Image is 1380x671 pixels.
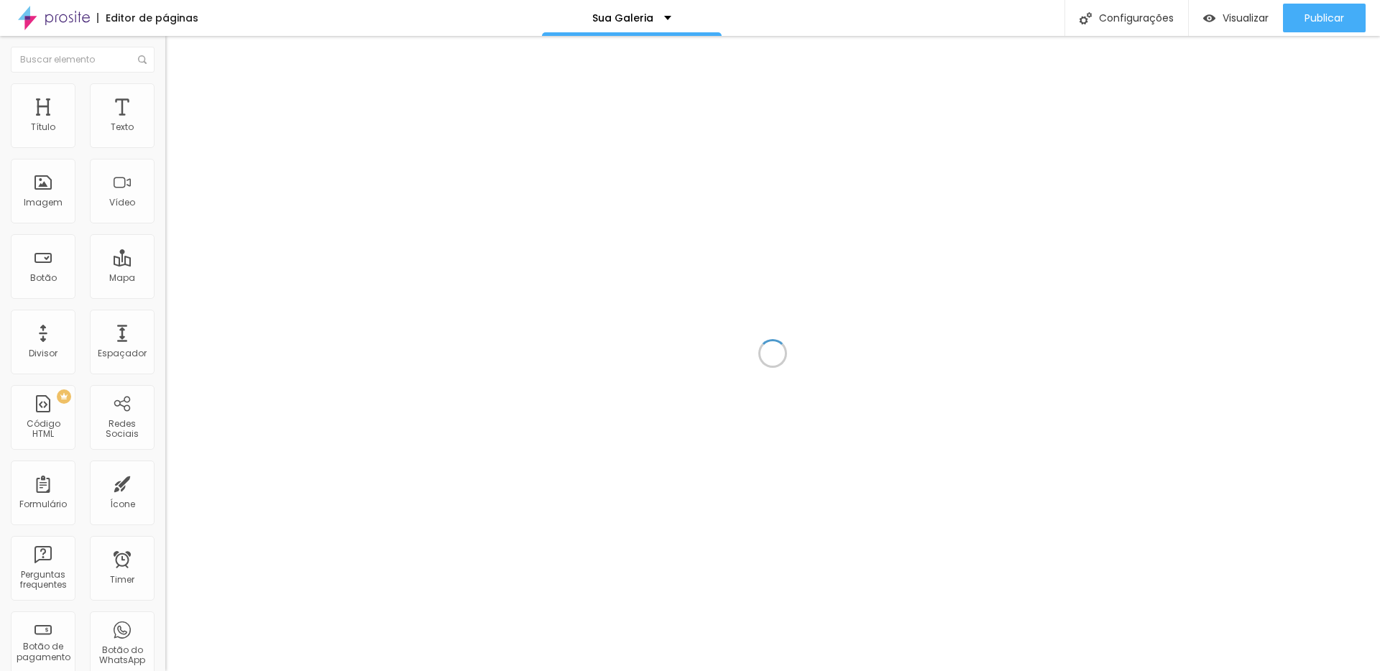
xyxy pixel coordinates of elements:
p: Sua Galeria [592,13,653,23]
div: Mapa [109,273,135,283]
div: Timer [110,575,134,585]
div: Ícone [110,499,135,509]
div: Título [31,122,55,132]
div: Formulário [19,499,67,509]
div: Divisor [29,348,57,358]
div: Vídeo [109,198,135,208]
div: Botão do WhatsApp [93,645,150,666]
div: Imagem [24,198,63,208]
div: Editor de páginas [97,13,198,23]
div: Botão [30,273,57,283]
button: Publicar [1283,4,1366,32]
div: Redes Sociais [93,419,150,440]
img: view-1.svg [1203,12,1215,24]
input: Buscar elemento [11,47,155,73]
div: Botão de pagamento [14,642,71,662]
span: Visualizar [1223,12,1269,24]
img: Icone [1080,12,1092,24]
div: Espaçador [98,348,147,358]
div: Perguntas frequentes [14,570,71,591]
div: Texto [111,122,134,132]
div: Código HTML [14,419,71,440]
span: Publicar [1305,12,1344,24]
img: Icone [138,55,147,64]
button: Visualizar [1189,4,1283,32]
